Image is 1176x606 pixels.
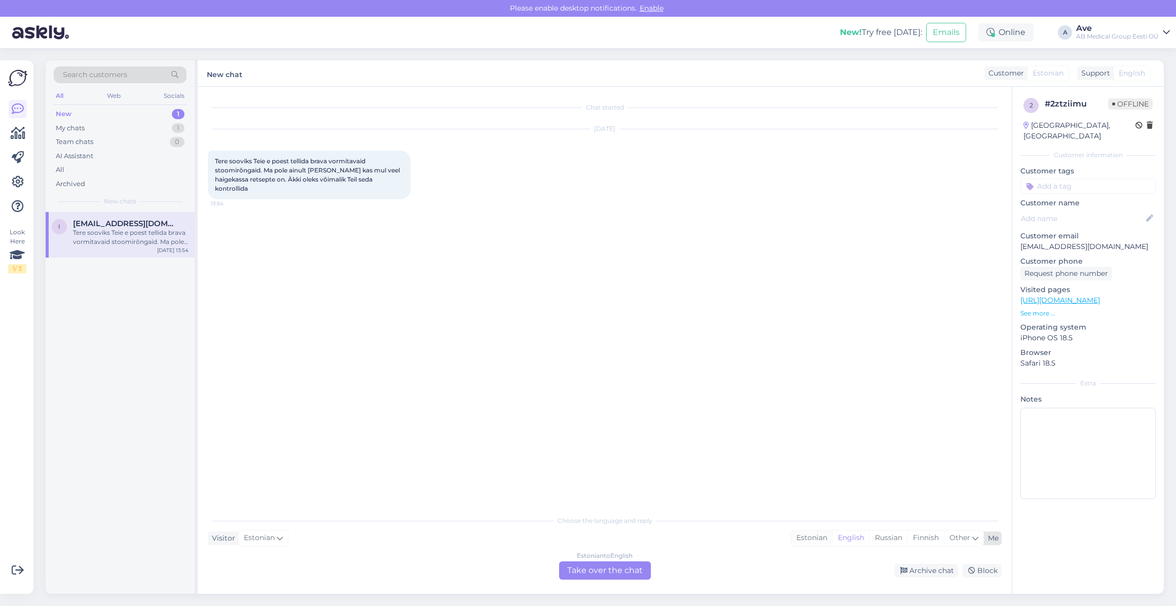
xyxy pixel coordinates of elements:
div: Customer [984,68,1024,79]
span: Search customers [63,69,127,80]
button: Emails [926,23,966,42]
input: Add a tag [1020,179,1156,194]
div: 0 [170,137,185,147]
div: 1 [172,109,185,119]
div: Me [984,533,999,544]
div: Online [978,23,1034,42]
p: Customer phone [1020,256,1156,267]
div: Ave [1076,24,1159,32]
p: [EMAIL_ADDRESS][DOMAIN_NAME] [1020,241,1156,252]
span: Estonian [1033,68,1063,79]
p: See more ... [1020,309,1156,318]
label: New chat [207,66,242,80]
div: Take over the chat [559,561,651,580]
div: Socials [162,89,187,102]
div: Archive chat [894,564,958,578]
div: Extra [1020,379,1156,388]
b: New! [840,27,862,37]
div: All [54,89,65,102]
span: English [1119,68,1145,79]
img: Askly Logo [8,68,27,88]
p: Safari 18.5 [1020,358,1156,369]
div: A [1058,25,1072,40]
span: New chats [104,197,136,206]
span: Enable [637,4,667,13]
div: My chats [56,123,85,133]
div: Try free [DATE]: [840,26,922,39]
div: Support [1077,68,1110,79]
div: AI Assistant [56,151,93,161]
span: Other [949,533,970,542]
div: [GEOGRAPHIC_DATA], [GEOGRAPHIC_DATA] [1023,120,1135,141]
div: New [56,109,71,119]
div: AB Medical Group Eesti OÜ [1076,32,1159,41]
span: Estonian [244,532,275,544]
div: Look Here [8,228,26,273]
p: Notes [1020,394,1156,405]
span: indrek.napsep@gmail.com [73,219,178,228]
input: Add name [1021,213,1144,224]
div: Estonian [791,530,832,546]
div: Request phone number [1020,267,1112,280]
div: Chat started [208,103,1002,112]
div: Visitor [208,533,235,544]
div: All [56,165,64,175]
span: i [58,223,60,230]
span: 13:54 [211,200,249,207]
span: 2 [1030,101,1033,109]
div: English [832,530,869,546]
div: [DATE] 13:54 [157,246,189,254]
p: Customer tags [1020,166,1156,176]
span: Tere sooviks Teie e poest tellida brava vormitavaid stoomirõngaid. Ma pole ainult [PERSON_NAME] k... [215,157,401,192]
div: Choose the language and reply [208,516,1002,525]
div: 1 [172,123,185,133]
div: 1 / 3 [8,264,26,273]
p: Customer email [1020,231,1156,241]
div: Customer information [1020,151,1156,160]
p: iPhone OS 18.5 [1020,333,1156,343]
a: [URL][DOMAIN_NAME] [1020,296,1100,305]
div: Team chats [56,137,93,147]
div: Block [962,564,1002,578]
div: Russian [869,530,907,546]
div: Web [105,89,123,102]
span: Offline [1108,98,1153,110]
p: Browser [1020,347,1156,358]
p: Visited pages [1020,284,1156,295]
div: Tere sooviks Teie e poest tellida brava vormitavaid stoomirõngaid. Ma pole ainult [PERSON_NAME] k... [73,228,189,246]
div: # 2ztziimu [1045,98,1108,110]
a: AveAB Medical Group Eesti OÜ [1076,24,1170,41]
div: Estonian to English [577,551,633,560]
p: Operating system [1020,322,1156,333]
p: Customer name [1020,198,1156,208]
div: Finnish [907,530,944,546]
div: Archived [56,179,85,189]
div: [DATE] [208,124,1002,133]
